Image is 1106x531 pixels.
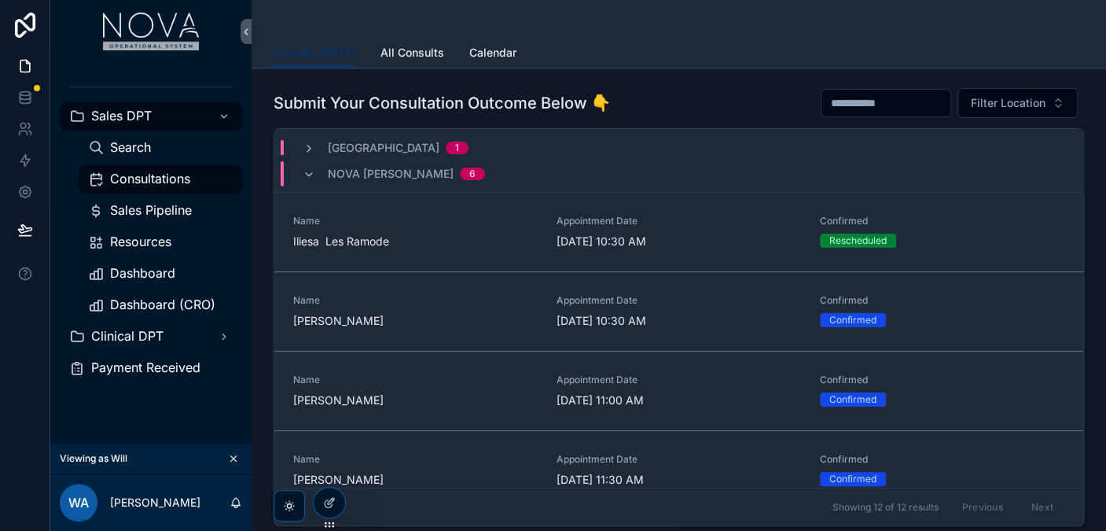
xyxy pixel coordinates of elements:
[820,215,1064,227] span: Confirmed
[110,495,200,511] p: [PERSON_NAME]
[293,215,538,227] span: Name
[829,472,876,486] div: Confirmed
[274,352,1083,431] a: Name[PERSON_NAME]Appointment Date[DATE] 11:00 AMConfirmedConfirmed
[103,13,200,50] img: App logo
[110,171,190,187] span: Consultations
[293,472,538,488] span: [PERSON_NAME]
[110,234,171,250] span: Resources
[60,354,242,382] a: Payment Received
[270,39,355,68] a: Consults [DATE]
[820,294,1064,307] span: Confirmed
[91,328,164,345] span: Clinical DPT
[293,294,538,307] span: Name
[79,165,242,194] a: Consultations
[469,168,476,180] div: 6
[380,45,444,61] span: All Consults
[79,291,242,319] a: Dashboard (CRO)
[60,323,242,351] a: Clinical DPT
[79,197,242,225] a: Sales Pipeline
[469,39,516,70] a: Calendar
[557,453,801,466] span: Appointment Date
[91,360,200,376] span: Payment Received
[820,453,1064,466] span: Confirmed
[68,493,89,512] span: WA
[820,374,1064,386] span: Confirmed
[293,453,538,466] span: Name
[557,294,801,307] span: Appointment Date
[971,95,1045,111] span: Filter Location
[50,63,252,403] div: scrollable content
[270,45,355,61] span: Consults [DATE]
[829,313,876,327] div: Confirmed
[60,452,127,465] span: Viewing as Will
[293,374,538,386] span: Name
[110,139,151,156] span: Search
[79,134,242,162] a: Search
[110,297,215,313] span: Dashboard (CRO)
[380,39,444,70] a: All Consults
[293,313,538,329] span: [PERSON_NAME]
[557,393,801,408] span: [DATE] 11:00 AM
[557,374,801,386] span: Appointment Date
[110,202,192,219] span: Sales Pipeline
[79,228,242,256] a: Resources
[60,102,242,131] a: Sales DPT
[469,45,516,61] span: Calendar
[328,140,439,156] span: [GEOGRAPHIC_DATA]
[557,234,801,249] span: [DATE] 10:30 AM
[829,393,876,407] div: Confirmed
[79,260,242,288] a: Dashboard
[274,92,611,114] h1: Submit Your Consultation Outcome Below 👇
[91,108,152,124] span: Sales DPT
[557,313,801,329] span: [DATE] 10:30 AM
[110,265,175,282] span: Dashboard
[293,393,538,408] span: [PERSON_NAME]
[274,193,1083,272] a: NameIliesa Les RamodeAppointment Date[DATE] 10:30 AMConfirmedRescheduled
[557,215,801,227] span: Appointment Date
[293,234,538,249] span: Iliesa Les Ramode
[328,166,454,182] span: Nova [PERSON_NAME]
[274,272,1083,352] a: Name[PERSON_NAME]Appointment Date[DATE] 10:30 AMConfirmedConfirmed
[829,234,887,248] div: Rescheduled
[832,501,938,514] span: Showing 12 of 12 results
[455,142,459,154] div: 1
[557,472,801,488] span: [DATE] 11:30 AM
[274,431,1083,511] a: Name[PERSON_NAME]Appointment Date[DATE] 11:30 AMConfirmedConfirmed
[957,88,1078,118] button: Select Button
